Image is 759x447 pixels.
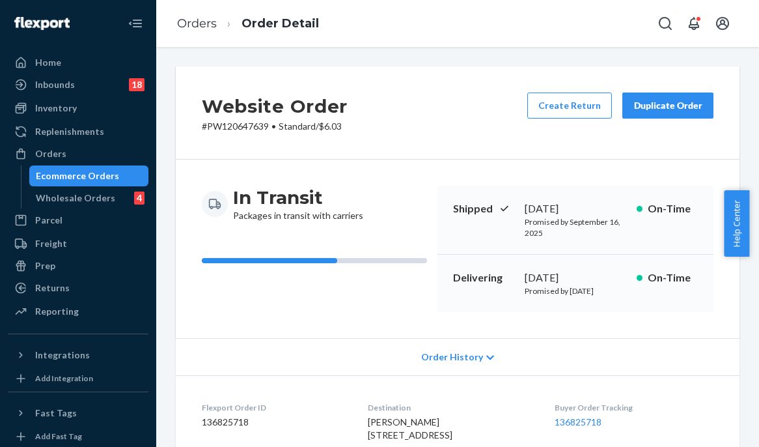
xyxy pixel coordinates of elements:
[453,201,514,216] p: Shipped
[134,192,145,205] div: 4
[555,402,713,413] dt: Buyer Order Tracking
[525,201,626,216] div: [DATE]
[724,190,749,257] button: Help Center
[14,17,70,30] img: Flexport logo
[35,147,66,160] div: Orders
[35,214,62,227] div: Parcel
[648,201,698,216] p: On-Time
[710,10,736,36] button: Open account menu
[29,166,149,186] a: Ecommerce Orders
[681,10,707,36] button: Open notifications
[525,270,626,285] div: [DATE]
[421,351,483,364] span: Order History
[453,270,514,285] p: Delivering
[177,16,217,31] a: Orders
[8,429,148,444] a: Add Fast Tag
[241,16,319,31] a: Order Detail
[8,255,148,276] a: Prep
[555,416,601,427] a: 136825718
[35,56,61,69] div: Home
[202,120,348,133] p: # PW120647639 / $6.03
[8,98,148,119] a: Inventory
[279,121,316,132] span: Standard
[35,373,93,384] div: Add Integration
[202,402,347,413] dt: Flexport Order ID
[652,10,678,36] button: Open Search Box
[8,52,148,73] a: Home
[36,192,115,205] div: Wholesale Orders
[8,371,148,386] a: Add Integration
[8,403,148,424] button: Fast Tags
[8,210,148,231] a: Parcel
[8,301,148,322] a: Reporting
[8,278,148,298] a: Returns
[527,93,612,119] button: Create Return
[8,143,148,164] a: Orders
[35,125,104,138] div: Replenishments
[35,102,77,115] div: Inventory
[35,349,90,362] div: Integrations
[8,233,148,254] a: Freight
[622,93,713,119] button: Duplicate Order
[233,186,363,209] h3: In Transit
[8,345,148,366] button: Integrations
[167,5,329,43] ol: breadcrumbs
[525,285,626,296] p: Promised by [DATE]
[8,74,148,95] a: Inbounds18
[633,99,702,112] div: Duplicate Order
[35,237,67,250] div: Freight
[35,281,70,295] div: Returns
[525,216,626,238] p: Promised by September 16, 2025
[35,431,82,442] div: Add Fast Tag
[35,407,77,420] div: Fast Tags
[233,186,363,222] div: Packages in transit with carriers
[35,78,75,91] div: Inbounds
[129,78,145,91] div: 18
[8,121,148,142] a: Replenishments
[202,416,347,429] dd: 136825718
[122,10,148,36] button: Close Navigation
[368,402,533,413] dt: Destination
[648,270,698,285] p: On-Time
[35,259,55,272] div: Prep
[271,121,276,132] span: •
[202,93,348,120] h2: Website Order
[36,169,119,182] div: Ecommerce Orders
[368,416,452,440] span: [PERSON_NAME] [STREET_ADDRESS]
[35,305,79,318] div: Reporting
[29,188,149,209] a: Wholesale Orders4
